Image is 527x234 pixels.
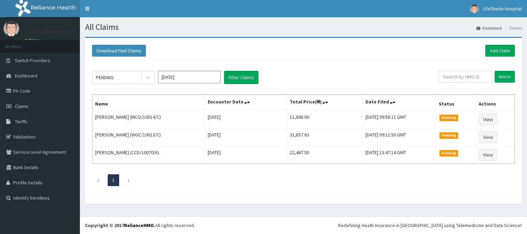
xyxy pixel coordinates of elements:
th: Total Price(₦) [287,95,362,111]
a: View [479,149,497,161]
span: Pending [439,115,459,121]
span: Pending [439,132,459,139]
img: User Image [470,5,479,13]
a: RelianceHMO [124,222,154,228]
td: [PERSON_NAME] (CCD/10070/A) [92,146,205,164]
td: [DATE] 09:11:50 GMT [363,128,436,146]
td: [PERSON_NAME] (MCO/10014/C) [92,110,205,128]
a: View [479,131,497,143]
p: LifeShade Hospital [24,28,76,34]
td: 31,857.63 [287,128,362,146]
th: Name [92,95,205,111]
button: Filter Claims [224,71,258,84]
div: PENDING [96,74,114,81]
input: Select Month and Year [158,71,221,83]
th: Date Filed [363,95,436,111]
a: Add Claim [485,45,515,57]
a: Dashboard [476,25,502,31]
th: Encounter Date [205,95,287,111]
td: [DATE] [205,110,287,128]
td: 11,868.00 [287,110,362,128]
div: Redefining Heath Insurance in [GEOGRAPHIC_DATA] using Telemedicine and Data Science! [338,222,522,229]
input: Search [495,71,515,83]
input: Search by HMO ID [439,71,492,83]
td: [DATE] [205,146,287,164]
td: 22,467.50 [287,146,362,164]
h1: All Claims [85,23,522,32]
span: Dashboard [15,73,38,79]
span: Switch Providers [15,57,50,64]
a: Next page [127,177,130,183]
th: Status [436,95,476,111]
td: [PERSON_NAME] (WGC/10013/C) [92,128,205,146]
a: Page 1 is your current page [112,177,115,183]
a: Online [24,38,41,43]
img: User Image [3,21,19,36]
td: [DATE] [205,128,287,146]
td: [DATE] 09:58:11 GMT [363,110,436,128]
span: Claims [15,103,28,109]
span: Tariffs [15,118,27,125]
button: Download Paid Claims [92,45,146,57]
footer: All rights reserved. [80,216,527,234]
span: Pending [439,150,459,156]
a: Previous page [97,177,100,183]
a: View [479,114,497,125]
span: LifeShade Hospital [483,6,522,12]
li: Claims [503,25,522,31]
td: [DATE] 13:47:14 GMT [363,146,436,164]
strong: Copyright © 2017 . [85,222,155,228]
th: Actions [476,95,515,111]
